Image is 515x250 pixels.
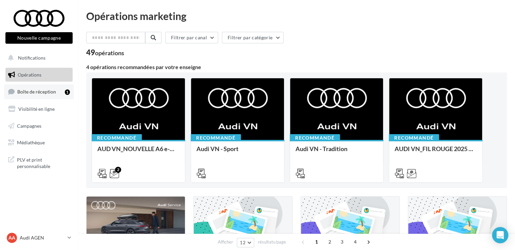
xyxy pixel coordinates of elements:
span: Boîte de réception [17,89,56,95]
a: Boîte de réception1 [4,84,74,99]
div: Audi VN - Tradition [295,145,378,159]
span: 3 [337,236,347,247]
div: Open Intercom Messenger [492,227,508,243]
div: Recommandé [290,134,340,142]
div: 1 [65,89,70,95]
span: 2 [324,236,335,247]
a: Opérations [4,68,74,82]
div: AUDI VN_FIL ROUGE 2025 - A1, Q2, Q3, Q5 et Q4 e-tron [395,145,477,159]
div: opérations [95,50,124,56]
p: Audi AGEN [20,234,65,241]
span: PLV et print personnalisable [17,155,70,170]
div: AUD VN_NOUVELLE A6 e-tron [97,145,179,159]
button: Filtrer par canal [165,32,218,43]
span: 4 [350,236,361,247]
span: AA [8,234,15,241]
span: Médiathèque [17,140,45,145]
button: Notifications [4,51,71,65]
div: Recommandé [389,134,439,142]
span: Opérations [18,72,41,78]
span: 12 [240,240,246,245]
div: Audi VN - Sport [196,145,279,159]
a: Médiathèque [4,136,74,150]
span: Visibilité en ligne [18,106,55,112]
div: 49 [86,49,124,56]
div: 4 opérations recommandées par votre enseigne [86,64,507,70]
div: Opérations marketing [86,11,507,21]
span: Afficher [218,239,233,245]
button: 12 [237,238,254,247]
span: Notifications [18,55,45,61]
div: 2 [115,167,121,173]
a: AA Audi AGEN [5,231,73,244]
span: résultats/page [258,239,286,245]
div: Recommandé [191,134,241,142]
div: Recommandé [92,134,142,142]
a: Visibilité en ligne [4,102,74,116]
span: 1 [311,236,322,247]
button: Nouvelle campagne [5,32,73,44]
a: PLV et print personnalisable [4,152,74,172]
a: Campagnes [4,119,74,133]
span: Campagnes [17,123,41,128]
button: Filtrer par catégorie [222,32,284,43]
